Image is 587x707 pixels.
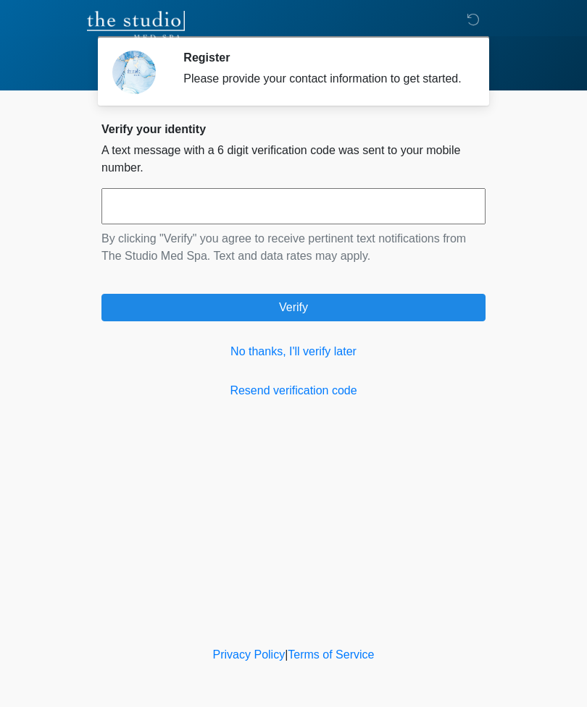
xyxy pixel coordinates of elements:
[288,648,374,661] a: Terms of Service
[101,382,486,399] a: Resend verification code
[285,648,288,661] a: |
[101,294,486,321] button: Verify
[101,230,486,265] p: By clicking "Verify" you agree to receive pertinent text notifications from The Studio Med Spa. T...
[213,648,286,661] a: Privacy Policy
[101,122,486,136] h2: Verify your identity
[101,142,486,177] p: A text message with a 6 digit verification code was sent to your mobile number.
[183,70,464,88] div: Please provide your contact information to get started.
[112,51,156,94] img: Agent Avatar
[101,343,486,360] a: No thanks, I'll verify later
[87,11,185,40] img: The Studio Med Spa Logo
[183,51,464,64] h2: Register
